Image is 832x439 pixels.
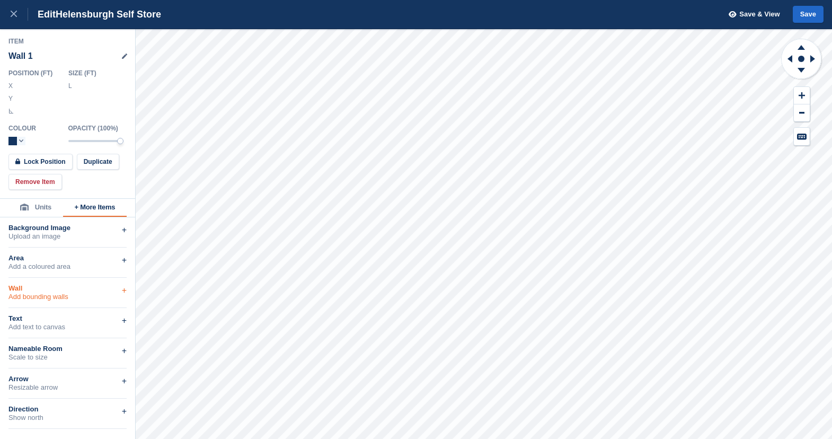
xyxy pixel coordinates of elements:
div: AreaAdd a coloured area+ [8,248,127,278]
div: WallAdd bounding walls+ [8,278,127,308]
div: + [122,405,127,418]
label: X [8,82,14,90]
button: Keyboard Shortcuts [794,128,810,145]
span: Save & View [739,9,780,20]
label: Y [8,94,14,103]
div: ArrowResizable arrow+ [8,368,127,399]
div: Edit Helensburgh Self Store [28,8,161,21]
div: Opacity ( 100 %) [68,124,127,133]
div: DirectionShow north+ [8,399,127,429]
div: + [122,224,127,236]
button: Zoom In [794,87,810,104]
img: angle-icn.0ed2eb85.svg [9,109,13,113]
div: Text [8,314,127,323]
div: Add text to canvas [8,323,127,331]
button: + More Items [63,199,127,217]
div: Background Image [8,224,127,232]
div: Resizable arrow [8,383,127,392]
div: Upload an image [8,232,127,241]
div: Show north [8,414,127,422]
div: Arrow [8,375,127,383]
button: Zoom Out [794,104,810,122]
div: + [122,284,127,297]
div: Item [8,37,127,46]
div: + [122,314,127,327]
div: Add a coloured area [8,262,127,271]
button: Lock Position [8,154,73,170]
div: TextAdd text to canvas+ [8,308,127,338]
button: Remove Item [8,174,62,190]
div: Wall [8,284,127,293]
div: Wall 1 [8,47,127,66]
div: Area [8,254,127,262]
button: Save [793,6,824,23]
div: Direction [8,405,127,414]
div: Background ImageUpload an image+ [8,217,127,248]
div: Add bounding walls [8,293,127,301]
div: Nameable RoomScale to size+ [8,338,127,368]
div: + [122,375,127,388]
div: Nameable Room [8,345,127,353]
button: Units [8,199,63,217]
button: Save & View [723,6,780,23]
div: Scale to size [8,353,127,362]
div: Position ( FT ) [8,69,60,77]
div: + [122,254,127,267]
button: Duplicate [77,154,119,170]
div: Size ( FT ) [68,69,115,77]
div: Colour [8,124,60,133]
label: L [68,82,74,90]
div: + [122,345,127,357]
